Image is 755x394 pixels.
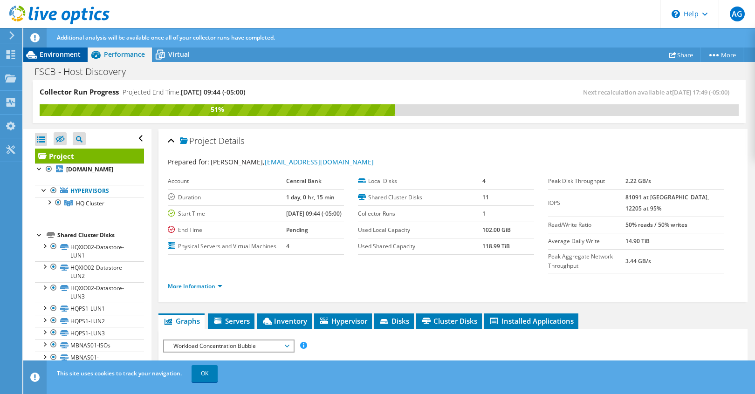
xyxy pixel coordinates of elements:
[168,225,286,235] label: End Time
[35,303,144,315] a: HQPS1-LUN1
[76,199,104,207] span: HQ Cluster
[548,177,625,186] label: Peak Disk Throughput
[35,197,144,209] a: HQ Cluster
[379,316,409,326] span: Disks
[421,316,477,326] span: Cluster Disks
[35,149,144,163] a: Project
[286,226,308,234] b: Pending
[489,316,574,326] span: Installed Applications
[548,252,625,271] label: Peak Aggregate Network Throughput
[625,193,709,212] b: 81091 at [GEOGRAPHIC_DATA], 12205 at 95%
[358,209,483,218] label: Collector Runs
[57,230,144,241] div: Shared Cluster Disks
[548,198,625,208] label: IOPS
[261,316,307,326] span: Inventory
[625,221,687,229] b: 50% reads / 50% writes
[625,177,651,185] b: 2.22 GB/s
[213,316,250,326] span: Servers
[358,242,483,251] label: Used Shared Capacity
[482,242,510,250] b: 118.99 TiB
[168,157,209,166] label: Prepared for:
[168,193,286,202] label: Duration
[57,369,182,377] span: This site uses cookies to track your navigation.
[169,340,288,352] span: Workload Concentration Bubble
[548,220,625,230] label: Read/Write Ratio
[730,7,745,21] span: AG
[168,242,286,251] label: Physical Servers and Virtual Machines
[35,261,144,282] a: HQXIO02-Datastore-LUN2
[30,67,140,77] h1: FSCB - Host Discovery
[286,177,322,185] b: Central Bank
[168,209,286,218] label: Start Time
[35,185,144,197] a: Hypervisors
[192,365,218,382] a: OK
[286,193,335,201] b: 1 day, 0 hr, 15 min
[319,316,367,326] span: Hypervisor
[35,315,144,327] a: HQPS1-LUN2
[35,339,144,351] a: MBNAS01-ISOs
[211,157,374,166] span: [PERSON_NAME],
[482,226,511,234] b: 102.00 GiB
[168,282,222,290] a: More Information
[625,257,651,265] b: 3.44 GB/s
[181,88,245,96] span: [DATE] 09:44 (-05:00)
[358,193,483,202] label: Shared Cluster Disks
[672,10,680,18] svg: \n
[358,225,483,235] label: Used Local Capacity
[625,237,650,245] b: 14.90 TiB
[163,316,200,326] span: Graphs
[662,48,700,62] a: Share
[482,177,486,185] b: 4
[672,88,729,96] span: [DATE] 17:49 (-05:00)
[66,165,113,173] b: [DOMAIN_NAME]
[548,237,625,246] label: Average Daily Write
[219,135,244,146] span: Details
[123,87,245,97] h4: Projected End Time:
[35,327,144,339] a: HQPS1-LUN3
[265,157,374,166] a: [EMAIL_ADDRESS][DOMAIN_NAME]
[168,177,286,186] label: Account
[286,242,289,250] b: 4
[57,34,275,41] span: Additional analysis will be available once all of your collector runs have completed.
[168,50,190,59] span: Virtual
[180,136,216,146] span: Project
[583,88,734,96] span: Next recalculation available at
[40,50,81,59] span: Environment
[700,48,743,62] a: More
[482,193,489,201] b: 11
[35,241,144,261] a: HQXIO02-Datastore-LUN1
[286,210,342,217] b: [DATE] 09:44 (-05:00)
[35,282,144,303] a: HQXIO02-Datastore-LUN3
[35,352,144,372] a: MBNAS01-ESXiDataStore
[35,163,144,176] a: [DOMAIN_NAME]
[358,177,483,186] label: Local Disks
[40,104,395,115] div: 51%
[104,50,145,59] span: Performance
[482,210,486,217] b: 1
